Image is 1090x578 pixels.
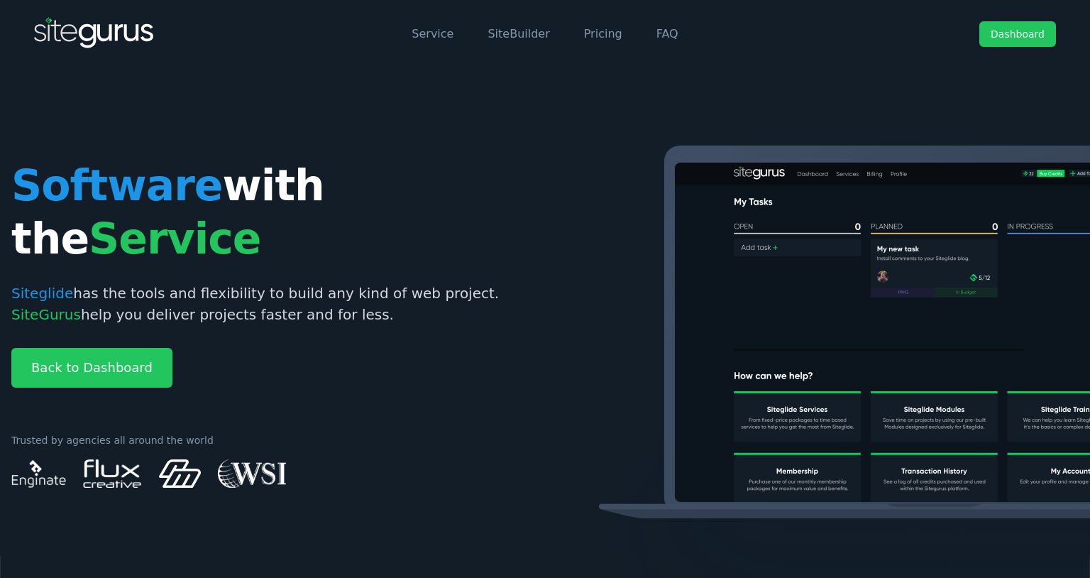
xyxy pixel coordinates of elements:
[979,21,1056,47] a: Dashboard
[11,159,534,266] h1: with the
[488,27,549,40] a: SiteBuilder
[584,27,622,40] a: Pricing
[34,17,155,51] img: SiteGurus Logo
[89,214,260,263] span: Service
[11,306,81,323] span: SiteGurus
[11,433,534,448] p: Trusted by agencies all around the world
[11,283,534,325] p: has the tools and flexibility to build any kind of web project. help you deliver projects faster ...
[412,27,453,40] a: Service
[656,27,678,40] a: FAQ
[11,160,222,210] span: Software
[11,285,73,302] span: Siteglide
[11,348,172,388] a: Back to Dashboard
